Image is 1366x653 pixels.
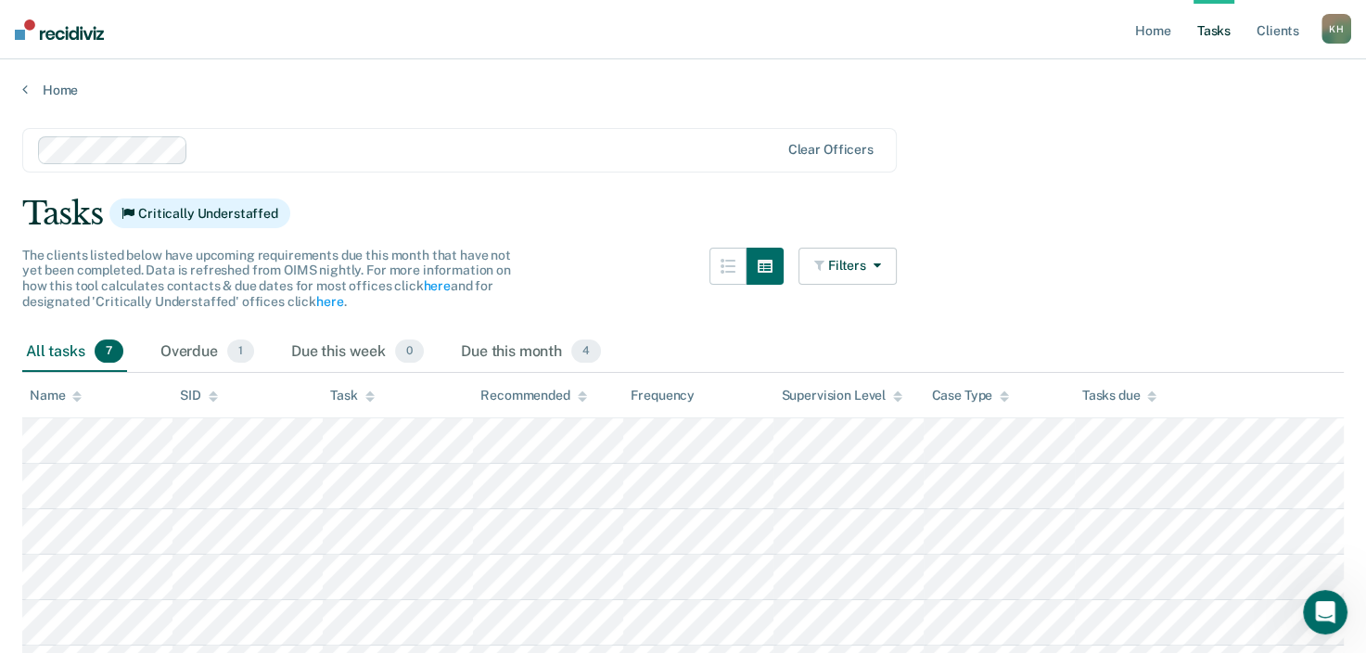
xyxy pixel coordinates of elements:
div: Supervision Level [781,388,902,403]
div: Recommended [480,388,586,403]
span: Critically Understaffed [109,198,290,228]
span: 0 [395,339,424,364]
div: Case Type [931,388,1009,403]
div: Due this week0 [287,332,428,373]
div: SID [180,388,218,403]
div: All tasks7 [22,332,127,373]
span: 7 [95,339,123,364]
div: Overdue1 [157,332,258,373]
span: 4 [571,339,601,364]
span: 1 [227,339,254,364]
div: Tasks [22,195,1344,233]
div: Clear officers [788,142,874,158]
iframe: Intercom live chat [1303,590,1347,634]
div: Task [330,388,374,403]
a: here [423,278,450,293]
div: Name [30,388,82,403]
a: Home [22,82,1344,98]
img: Recidiviz [15,19,104,40]
a: here [316,294,343,309]
div: K H [1321,14,1351,44]
div: Due this month4 [457,332,605,373]
div: Tasks due [1082,388,1157,403]
div: Frequency [631,388,695,403]
span: The clients listed below have upcoming requirements due this month that have not yet been complet... [22,248,511,309]
button: KH [1321,14,1351,44]
button: Filters [798,248,897,285]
